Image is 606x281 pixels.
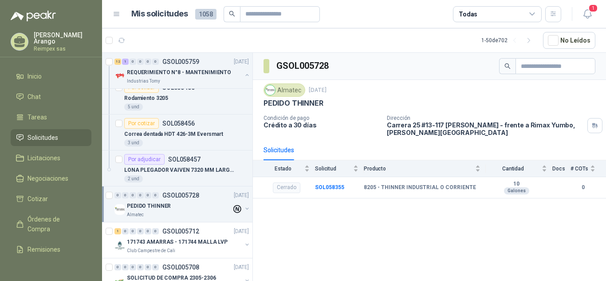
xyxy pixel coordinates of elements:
div: Por cotizar [124,118,159,129]
span: Negociaciones [28,174,68,183]
a: Por cotizarSOL058456Correa dentada HDT 426-3M Eversmart3 und [102,115,252,150]
img: Company Logo [114,71,125,81]
span: Órdenes de Compra [28,214,83,234]
div: 0 [145,264,151,270]
th: Solicitud [315,160,364,177]
div: Cerrado [273,182,300,193]
div: 0 [114,192,121,198]
div: 0 [137,59,144,65]
div: 0 [152,264,159,270]
a: Remisiones [11,241,91,258]
p: REQUERIMIENTO N°8 - MANTENIMIENTO [127,68,231,77]
span: Inicio [28,71,42,81]
p: SOL058457 [168,156,201,162]
p: SOL058456 [162,120,195,127]
p: [PERSON_NAME] Arango [34,32,91,44]
button: No Leídos [543,32,595,49]
h3: GSOL005728 [276,59,330,73]
div: 0 [152,59,159,65]
p: [DATE] [234,227,249,236]
div: 1 - 50 de 702 [481,33,536,47]
a: SOL058355 [315,184,344,190]
p: GSOL005728 [162,192,199,198]
a: Por adjudicarSOL058457LONA PLEGADOR VAIVEN 7320 MM LARGO 900 MM ANCHO BANDA TIPO WAFER L1 -2 und [102,150,252,186]
p: Correa dentada HDT 426-3M Eversmart [124,130,223,139]
a: Tareas [11,109,91,126]
div: 0 [145,192,151,198]
p: PEDIDO THINNER [127,202,171,210]
div: 0 [130,59,136,65]
div: 0 [114,264,121,270]
div: 2 und [124,175,143,182]
span: Tareas [28,112,47,122]
p: LONA PLEGADOR VAIVEN 7320 MM LARGO 900 MM ANCHO BANDA TIPO WAFER L1 - [124,166,235,174]
span: Chat [28,92,41,102]
span: Cantidad [486,166,540,172]
p: Condición de pago [264,115,380,121]
p: GSOL005712 [162,228,199,234]
span: Cotizar [28,194,48,204]
div: 0 [122,192,129,198]
span: Solicitudes [28,133,58,142]
a: Chat [11,88,91,105]
a: Licitaciones [11,150,91,166]
div: 0 [137,192,144,198]
p: Club Campestre de Cali [127,247,175,254]
div: Por adjudicar [124,154,165,165]
p: 171743 AMARRAS - 171744 MALLA LVP [127,238,228,246]
span: Solicitud [315,166,351,172]
button: 1 [579,6,595,22]
img: Logo peakr [11,11,56,21]
p: GSOL005759 [162,59,199,65]
a: 1 0 0 0 0 0 GSOL005712[DATE] Company Logo171743 AMARRAS - 171744 MALLA LVPClub Campestre de Cali [114,226,251,254]
div: 0 [152,192,159,198]
p: Almatec [127,211,144,218]
a: Cotizar [11,190,91,207]
img: Company Logo [265,85,275,95]
b: 8205 - THINNER INDUSTRIAL O CORRIENTE [364,184,476,191]
p: PEDIDO THINNER [264,99,323,108]
th: Producto [364,160,486,177]
span: 1058 [195,9,216,20]
p: Crédito a 30 días [264,121,380,129]
b: 0 [571,183,595,192]
div: 1 [122,59,129,65]
div: Almatec [264,83,305,97]
div: 0 [137,228,144,234]
a: Por cotizarSOL058455Rodamiento 32055 und [102,79,252,115]
img: Company Logo [114,204,125,215]
div: 0 [130,192,136,198]
th: Cantidad [486,160,552,177]
th: Docs [552,160,571,177]
a: 12 1 0 0 0 0 GSOL005759[DATE] Company LogoREQUERIMIENTO N°8 - MANTENIMIENTOIndustrias Tomy [114,56,251,85]
span: Remisiones [28,245,60,254]
div: 0 [152,228,159,234]
a: 0 0 0 0 0 0 GSOL005728[DATE] Company LogoPEDIDO THINNERAlmatec [114,190,251,218]
div: 0 [145,228,151,234]
a: Solicitudes [11,129,91,146]
span: search [229,11,235,17]
p: [DATE] [234,58,249,66]
span: Licitaciones [28,153,60,163]
div: Galones [504,187,529,194]
p: [DATE] [309,86,327,95]
p: Industrias Tomy [127,78,160,85]
th: Estado [253,160,315,177]
div: Todas [459,9,477,19]
span: 1 [588,4,598,12]
div: Solicitudes [264,145,294,155]
p: Reimpex sas [34,46,91,51]
div: 0 [145,59,151,65]
div: 12 [114,59,121,65]
h1: Mis solicitudes [131,8,188,20]
div: 0 [122,228,129,234]
div: 0 [122,264,129,270]
a: Órdenes de Compra [11,211,91,237]
p: Dirección [387,115,584,121]
b: 10 [486,181,547,188]
div: 3 und [124,139,143,146]
p: SOL058455 [162,84,195,91]
span: Producto [364,166,473,172]
p: Rodamiento 3205 [124,94,168,103]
